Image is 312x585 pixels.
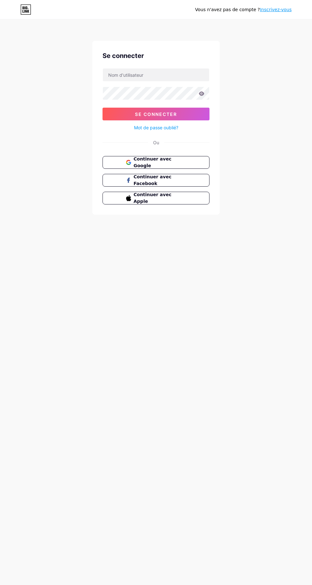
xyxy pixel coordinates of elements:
font: Continuer avec Facebook [134,174,172,186]
font: Vous n'avez pas de compte ? [195,7,260,12]
a: Inscrivez-vous [260,7,292,12]
button: Se connecter [103,108,209,120]
font: Ou [153,140,159,145]
input: Nom d'utilisateur [103,68,209,81]
font: Continuer avec Google [134,156,172,168]
font: Se connecter [103,52,144,60]
button: Continuer avec Facebook [103,174,209,187]
font: Se connecter [135,111,177,117]
font: Mot de passe oublié? [134,125,178,130]
a: Mot de passe oublié? [134,124,178,131]
button: Continuer avec Google [103,156,209,169]
button: Continuer avec Apple [103,192,209,204]
font: Continuer avec Apple [134,192,172,204]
